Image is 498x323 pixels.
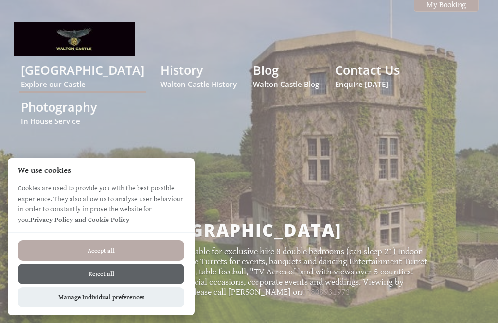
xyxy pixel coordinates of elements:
button: Manage Individual preferences [18,287,184,307]
small: In House Service [21,116,97,126]
a: Contact UsEnquire [DATE] [335,62,400,89]
a: HistoryWalton Castle History [160,62,237,89]
button: Reject all [18,264,184,284]
a: Privacy Policy and Cookie Policy [30,216,129,224]
a: BlogWalton Castle Blog [253,62,319,89]
a: [GEOGRAPHIC_DATA]Explore our Castle [21,62,144,89]
h2: [GEOGRAPHIC_DATA] [59,219,427,241]
h2: We use cookies [8,166,195,175]
button: Accept all [18,240,184,261]
small: Walton Castle History [160,79,237,89]
small: Explore our Castle [21,79,144,89]
small: Enquire [DATE] [335,79,400,89]
a: 07808931973 [302,287,350,297]
a: PhotographyIn House Service [21,99,97,126]
small: Walton Castle Blog [253,79,319,89]
p: A stunning 17th century castle available for exclusive hire 8 double bedrooms (can sleep 21) Indo... [59,246,427,297]
img: Walton Castle [14,22,135,56]
p: Cookies are used to provide you with the best possible experience. They also allow us to analyse ... [8,183,195,232]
